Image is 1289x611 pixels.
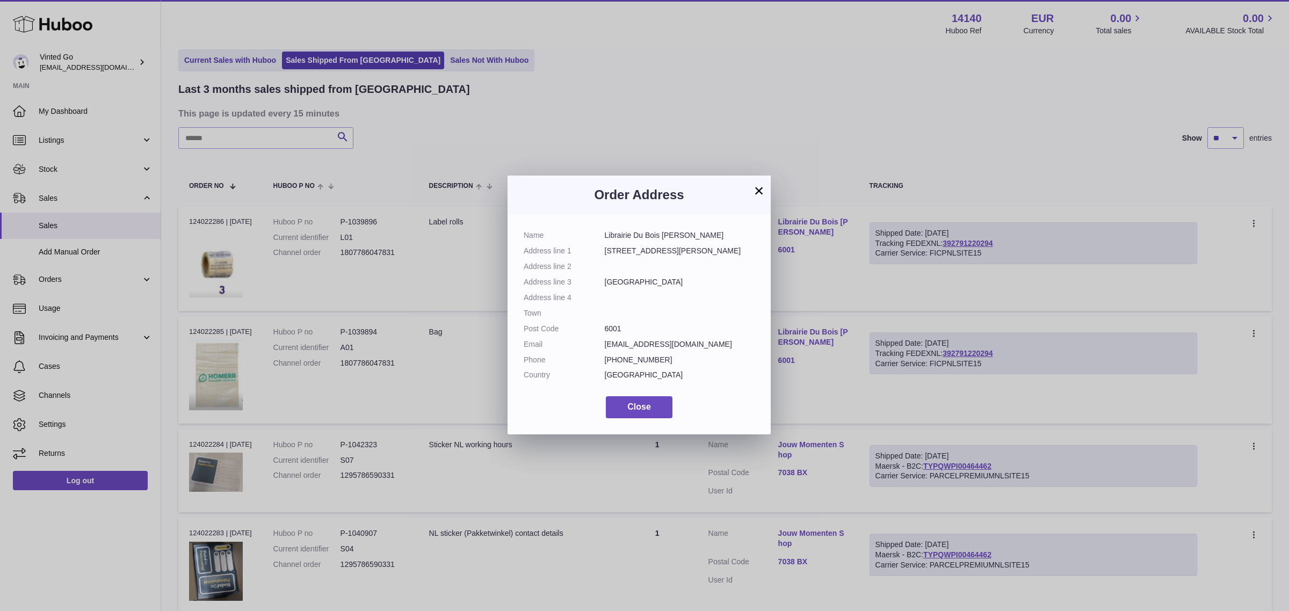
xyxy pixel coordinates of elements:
dt: Address line 3 [524,277,605,287]
dt: Town [524,308,605,318]
dt: Post Code [524,324,605,334]
dt: Address line 1 [524,246,605,256]
dt: Name [524,230,605,241]
dd: [PHONE_NUMBER] [605,355,755,365]
h3: Order Address [524,186,755,203]
dt: Email [524,339,605,350]
dt: Address line 4 [524,293,605,303]
button: × [752,184,765,197]
dd: 6001 [605,324,755,334]
dd: [EMAIL_ADDRESS][DOMAIN_NAME] [605,339,755,350]
dt: Country [524,370,605,380]
dd: [GEOGRAPHIC_DATA] [605,277,755,287]
button: Close [606,396,672,418]
dt: Address line 2 [524,261,605,272]
dd: Librairie Du Bois [PERSON_NAME] [605,230,755,241]
dd: [GEOGRAPHIC_DATA] [605,370,755,380]
dd: [STREET_ADDRESS][PERSON_NAME] [605,246,755,256]
span: Close [627,402,651,411]
dt: Phone [524,355,605,365]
